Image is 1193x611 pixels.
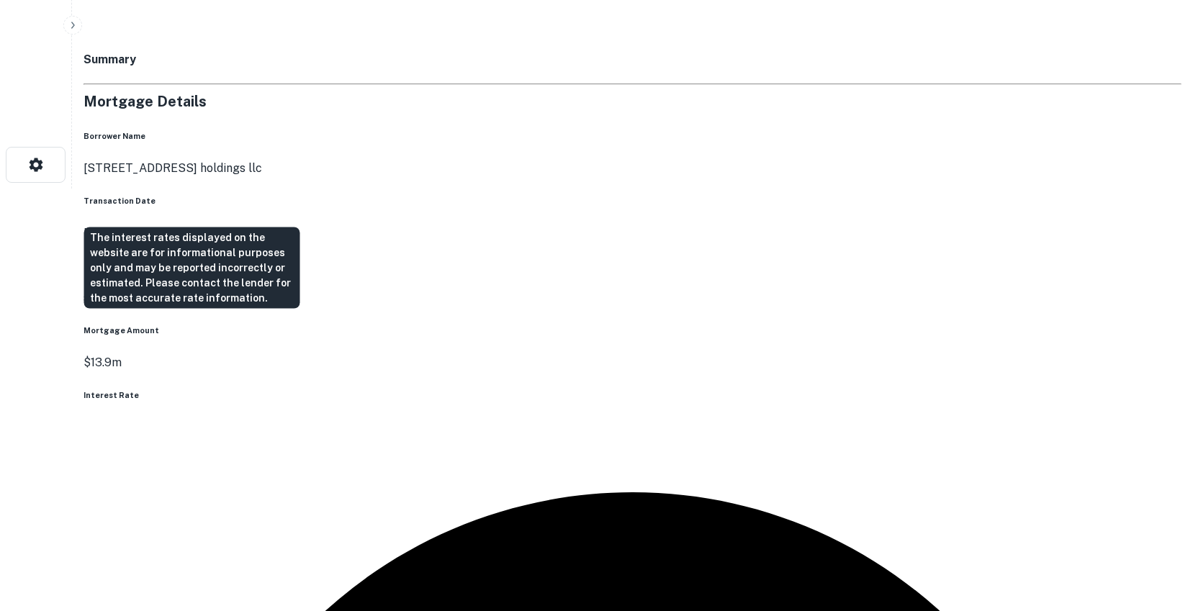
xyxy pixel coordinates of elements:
p: [DATE] [84,225,1181,242]
h5: Mortgage Details [84,91,1181,112]
p: sale [84,289,1181,307]
h6: Borrower Name [84,130,1181,142]
h6: Transaction Date [84,195,1181,207]
div: The interest rates displayed on the website are for informational purposes only and may be report... [84,227,300,309]
p: [STREET_ADDRESS] holdings llc [84,160,1181,177]
p: $13.9m [84,354,1181,371]
h4: Summary [84,51,1181,68]
h6: Mortgage Amount [84,325,1181,336]
iframe: Chat Widget [1121,496,1193,565]
h6: Loan Purpose [84,260,1181,271]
